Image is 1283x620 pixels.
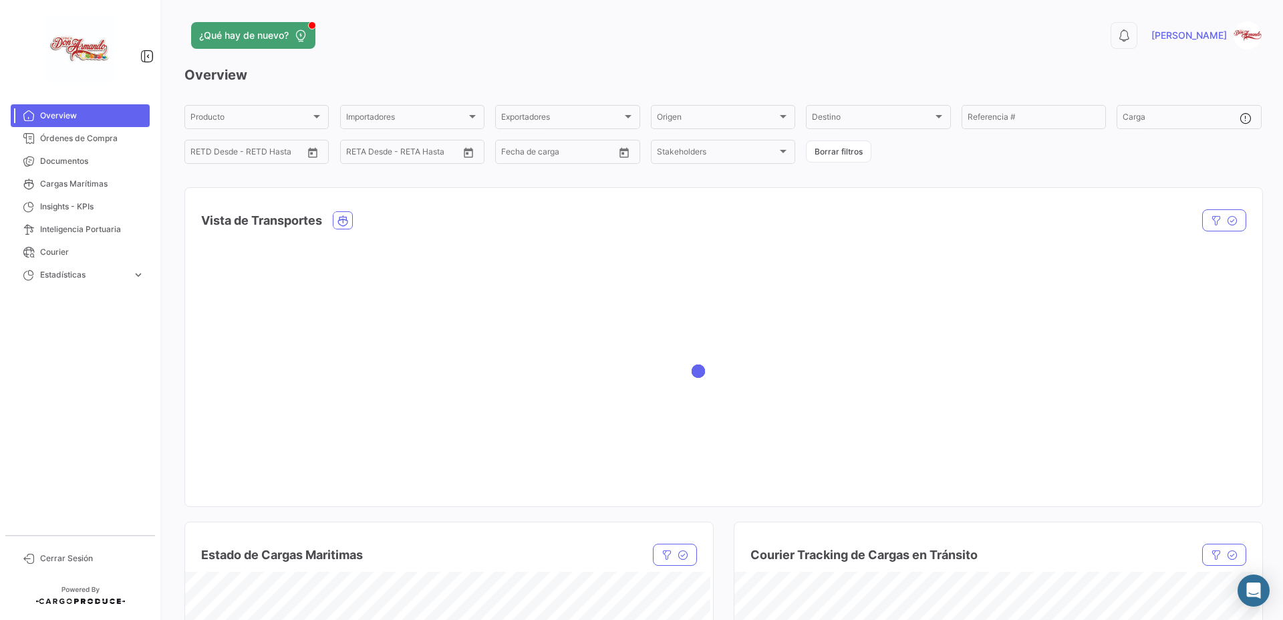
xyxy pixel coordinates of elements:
[1234,21,1262,49] img: Logo%20FDA.jpg
[614,142,634,163] button: Open calendar
[40,201,144,213] span: Insights - KPIs
[1238,575,1270,607] div: Abrir Intercom Messenger
[40,223,144,235] span: Inteligencia Portuaria
[190,149,215,159] input: Desde
[11,104,150,127] a: Overview
[750,546,978,564] h4: Courier Tracking de Cargas en Tránsito
[812,114,932,124] span: Destino
[11,173,150,195] a: Cargas Marítimas
[40,246,144,258] span: Courier
[201,211,322,230] h4: Vista de Transportes
[806,140,871,163] button: Borrar filtros
[657,149,777,159] span: Stakeholders
[184,66,1262,84] h3: Overview
[303,142,323,163] button: Open calendar
[1151,29,1227,42] span: [PERSON_NAME]
[380,149,433,159] input: Hasta
[11,195,150,218] a: Insights - KPIs
[657,114,777,124] span: Origen
[47,16,114,83] img: ae0524ed-3193-4fad-8319-24b1030f5300.jpeg
[501,149,525,159] input: Desde
[132,269,144,281] span: expand_more
[40,178,144,190] span: Cargas Marítimas
[190,114,311,124] span: Producto
[11,150,150,173] a: Documentos
[40,155,144,167] span: Documentos
[224,149,277,159] input: Hasta
[333,212,352,229] button: Ocean
[501,114,621,124] span: Exportadores
[199,29,289,42] span: ¿Qué hay de nuevo?
[201,546,363,564] h4: Estado de Cargas Maritimas
[191,22,315,49] button: ¿Qué hay de nuevo?
[346,149,370,159] input: Desde
[40,552,144,564] span: Cerrar Sesión
[346,114,466,124] span: Importadores
[535,149,588,159] input: Hasta
[11,127,150,150] a: Órdenes de Compra
[40,269,127,281] span: Estadísticas
[11,218,150,241] a: Inteligencia Portuaria
[40,110,144,122] span: Overview
[40,132,144,144] span: Órdenes de Compra
[11,241,150,264] a: Courier
[458,142,478,163] button: Open calendar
